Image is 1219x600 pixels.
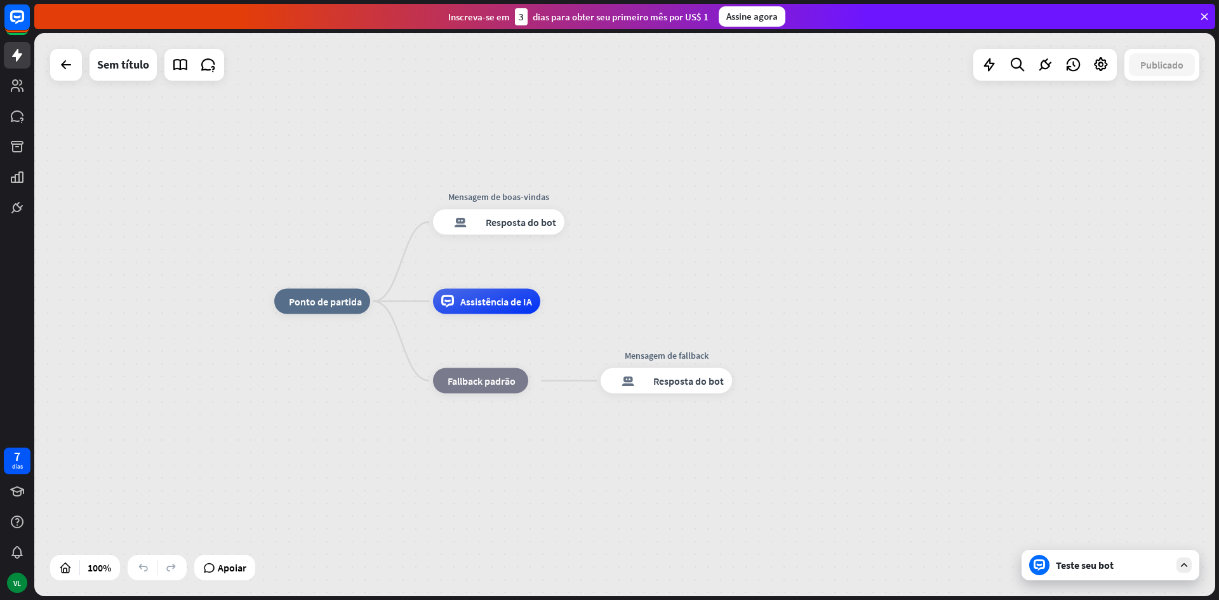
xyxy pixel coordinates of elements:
[448,191,549,203] font: Mensagem de boas-vindas
[97,57,149,72] font: Sem título
[289,295,362,308] font: Ponto de partida
[653,375,724,387] font: Resposta do bot
[13,578,21,588] font: VL
[12,462,23,470] font: dias
[10,5,48,43] button: Abra o widget de bate-papo do LiveChat
[533,11,709,23] font: dias para obter seu primeiro mês por US$ 1
[486,216,556,229] font: Resposta do bot
[1056,559,1114,571] font: Teste seu bot
[441,216,479,229] font: resposta do bot de bloco
[448,11,510,23] font: Inscreva-se em
[625,350,709,361] font: Mensagem de fallback
[4,448,30,474] a: 7 dias
[88,561,111,574] font: 100%
[97,49,149,81] div: Sem título
[1129,53,1195,76] button: Publicado
[1140,58,1183,71] font: Publicado
[14,448,20,464] font: 7
[726,10,778,22] font: Assine agora
[218,561,246,574] font: Apoiar
[448,375,516,387] font: Fallback padrão
[460,295,532,308] font: Assistência de IA
[609,375,647,387] font: resposta do bot de bloco
[519,11,524,23] font: 3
